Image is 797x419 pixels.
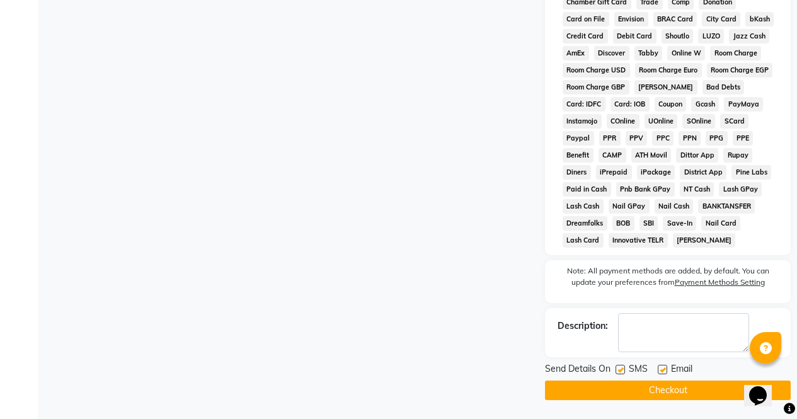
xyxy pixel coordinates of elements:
[639,216,658,231] span: SBI
[667,46,705,60] span: Online W
[612,216,634,231] span: BOB
[599,131,621,146] span: PPR
[720,114,748,129] span: SCard
[679,131,701,146] span: PPN
[745,12,774,26] span: bKash
[645,114,678,129] span: UOnline
[723,148,752,163] span: Rupay
[634,80,697,95] span: [PERSON_NAME]
[682,114,715,129] span: SOnline
[673,233,736,248] span: [PERSON_NAME]
[691,97,719,112] span: Gcash
[635,63,702,77] span: Room Charge Euro
[680,165,726,180] span: District App
[724,97,763,112] span: PayMaya
[626,131,648,146] span: PPV
[662,29,694,43] span: Shoutlo
[563,199,604,214] span: Lash Cash
[611,97,650,112] span: Card: IOB
[563,97,605,112] span: Card: IDFC
[563,63,630,77] span: Room Charge USD
[710,46,761,60] span: Room Charge
[563,233,604,248] span: Lash Card
[631,148,672,163] span: ATH Movil
[558,319,608,333] div: Description:
[731,165,771,180] span: Pine Labs
[609,233,668,248] span: Innovative TELR
[701,216,740,231] span: Nail Card
[599,148,626,163] span: CAMP
[729,29,769,43] span: Jazz Cash
[545,362,611,378] span: Send Details On
[563,29,608,43] span: Credit Card
[594,46,629,60] span: Discover
[563,165,591,180] span: Diners
[545,381,791,400] button: Checkout
[744,369,784,406] iframe: chat widget
[629,362,648,378] span: SMS
[719,182,762,197] span: Lash GPay
[733,131,754,146] span: PPE
[616,182,675,197] span: Pnb Bank GPay
[637,165,675,180] span: iPackage
[698,199,755,214] span: BANKTANSFER
[706,131,728,146] span: PPG
[698,29,724,43] span: LUZO
[653,12,697,26] span: BRAC Card
[680,182,714,197] span: NT Cash
[563,46,589,60] span: AmEx
[634,46,663,60] span: Tabby
[563,12,609,26] span: Card on File
[663,216,696,231] span: Save-In
[609,199,650,214] span: Nail GPay
[655,199,694,214] span: Nail Cash
[671,362,692,378] span: Email
[563,216,607,231] span: Dreamfolks
[707,63,773,77] span: Room Charge EGP
[596,165,632,180] span: iPrepaid
[558,265,778,293] label: Note: All payment methods are added, by default. You can update your preferences from
[563,148,593,163] span: Benefit
[652,131,674,146] span: PPC
[563,182,611,197] span: Paid in Cash
[563,80,629,95] span: Room Charge GBP
[675,277,765,288] label: Payment Methods Setting
[607,114,639,129] span: COnline
[563,114,602,129] span: Instamojo
[655,97,687,112] span: Coupon
[702,80,745,95] span: Bad Debts
[702,12,740,26] span: City Card
[613,29,657,43] span: Debit Card
[563,131,594,146] span: Paypal
[676,148,718,163] span: Dittor App
[614,12,648,26] span: Envision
